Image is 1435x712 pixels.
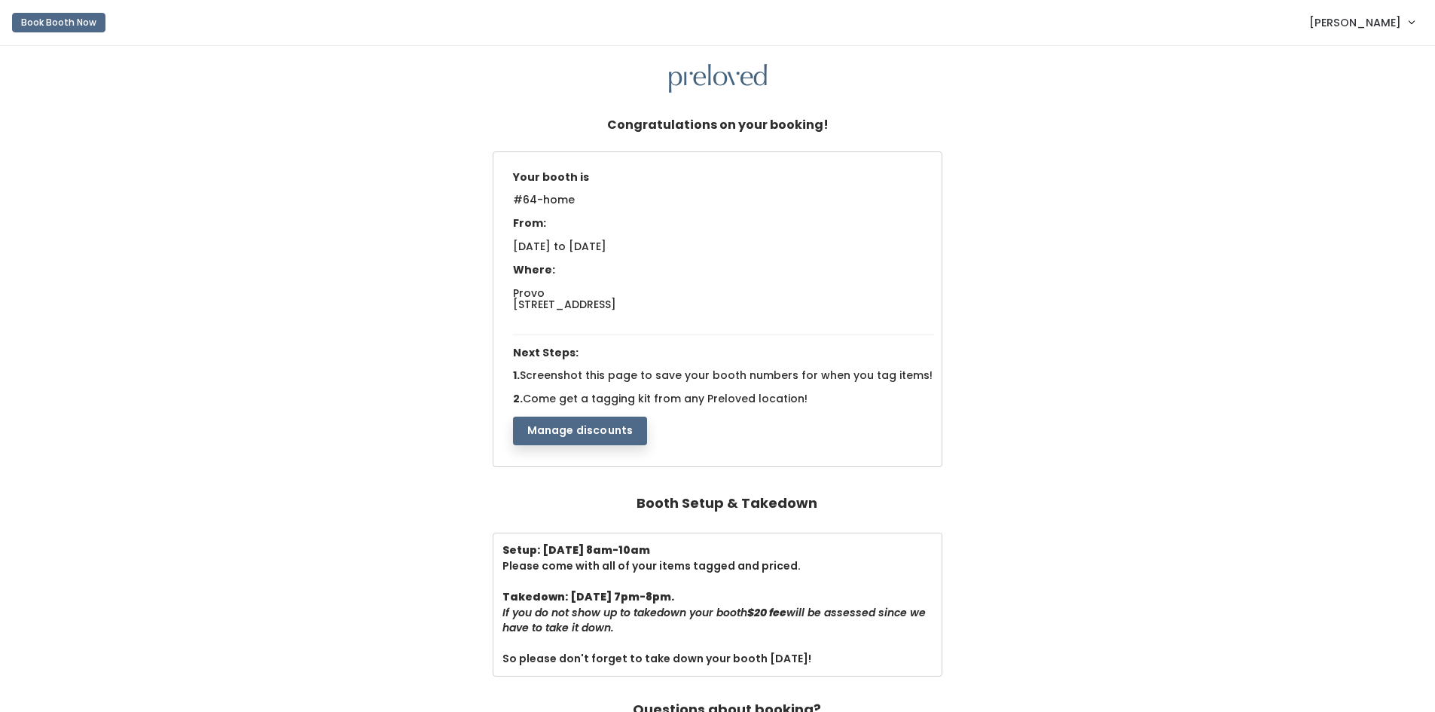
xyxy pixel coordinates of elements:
span: [DATE] to [DATE] [513,239,606,254]
span: #64-home [513,192,575,216]
i: If you do not show up to takedown your booth will be assessed since we have to take it down. [502,605,926,636]
h5: Congratulations on your booking! [607,111,829,139]
span: Provo [STREET_ADDRESS] [513,286,616,312]
h4: Booth Setup & Takedown [637,488,817,518]
a: Book Booth Now [12,6,105,39]
b: Takedown: [DATE] 7pm-8pm. [502,589,674,604]
span: Come get a tagging kit from any Preloved location! [523,391,808,406]
b: $20 fee [747,605,786,620]
span: Screenshot this page to save your booth numbers for when you tag items! [520,368,933,383]
span: Where: [513,262,555,277]
b: Setup: [DATE] 8am-10am [502,542,650,558]
button: Manage discounts [513,417,648,445]
span: Next Steps: [513,345,579,360]
div: Please come with all of your items tagged and priced. So please don't forget to take down your bo... [502,542,933,667]
div: 1. 2. [505,164,942,445]
img: preloved logo [669,64,767,93]
button: Book Booth Now [12,13,105,32]
span: Your booth is [513,170,589,185]
a: [PERSON_NAME] [1294,6,1429,38]
a: Manage discounts [513,423,648,438]
span: From: [513,215,546,231]
span: [PERSON_NAME] [1309,14,1401,31]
